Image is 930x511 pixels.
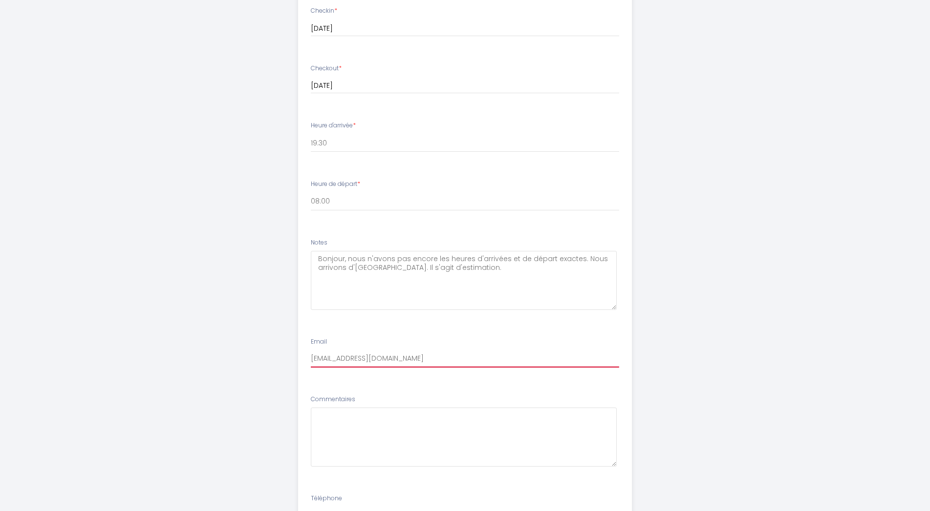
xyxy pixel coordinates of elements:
label: Checkin [311,6,337,16]
label: Email [311,337,327,347]
label: Téléphone [311,494,342,503]
label: Checkout [311,64,342,73]
label: Heure de départ [311,180,360,189]
label: Commentaires [311,395,355,404]
label: Notes [311,238,327,247]
label: Heure d'arrivée [311,121,356,130]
